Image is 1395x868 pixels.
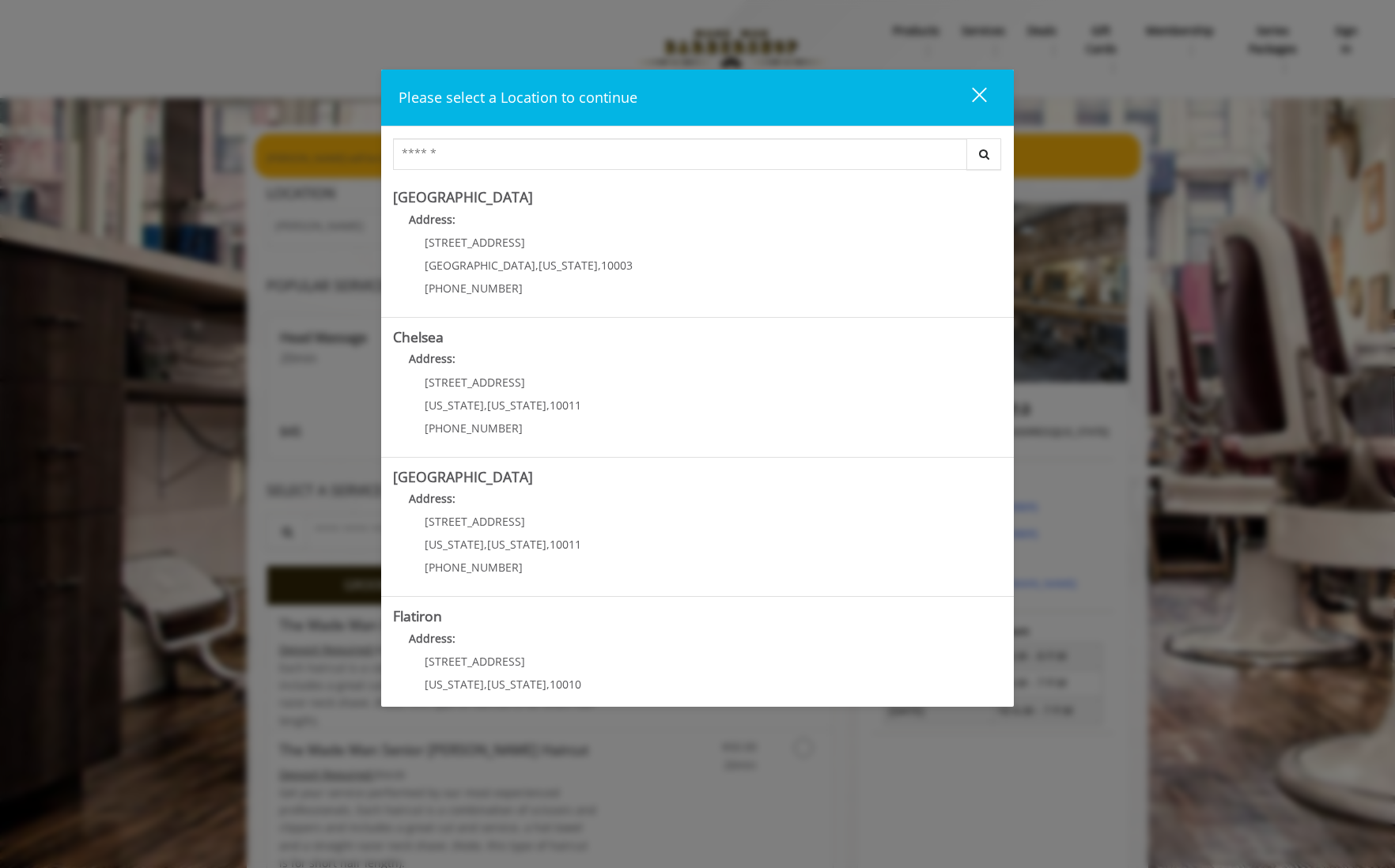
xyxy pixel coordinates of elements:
[425,281,523,296] span: [PHONE_NUMBER]
[409,351,456,366] b: Address:
[484,537,487,552] span: ,
[425,654,525,669] span: [STREET_ADDRESS]
[393,327,444,346] b: Chelsea
[399,88,637,107] span: Please select a Location to continue
[409,631,456,646] b: Address:
[425,514,525,529] span: [STREET_ADDRESS]
[550,677,581,692] span: 10010
[484,398,487,413] span: ,
[487,537,546,552] span: [US_STATE]
[425,677,484,692] span: [US_STATE]
[546,537,550,552] span: ,
[601,258,633,273] span: 10003
[539,258,598,273] span: [US_STATE]
[425,235,525,250] span: [STREET_ADDRESS]
[535,258,539,273] span: ,
[546,398,550,413] span: ,
[943,81,996,114] button: close dialog
[975,149,993,160] i: Search button
[546,677,550,692] span: ,
[393,606,442,625] b: Flatiron
[425,258,535,273] span: [GEOGRAPHIC_DATA]
[393,467,533,486] b: [GEOGRAPHIC_DATA]
[425,398,484,413] span: [US_STATE]
[393,187,533,206] b: [GEOGRAPHIC_DATA]
[550,398,581,413] span: 10011
[954,86,985,110] div: close dialog
[487,398,546,413] span: [US_STATE]
[484,677,487,692] span: ,
[425,537,484,552] span: [US_STATE]
[409,212,456,227] b: Address:
[425,375,525,390] span: [STREET_ADDRESS]
[487,677,546,692] span: [US_STATE]
[425,421,523,436] span: [PHONE_NUMBER]
[598,258,601,273] span: ,
[393,138,1002,178] div: Center Select
[550,537,581,552] span: 10011
[425,560,523,575] span: [PHONE_NUMBER]
[393,138,967,170] input: Search Center
[409,491,456,506] b: Address:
